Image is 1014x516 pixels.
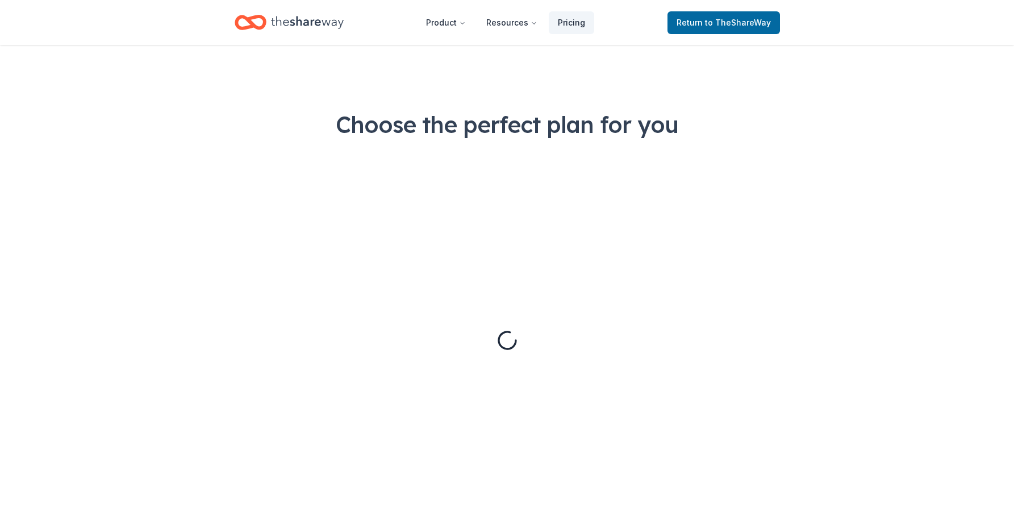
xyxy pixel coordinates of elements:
nav: Main [417,9,594,36]
button: Product [417,11,475,34]
a: Returnto TheShareWay [667,11,780,34]
h1: Choose the perfect plan for you [45,109,969,140]
a: Pricing [549,11,594,34]
button: Resources [477,11,546,34]
span: Return [677,16,771,30]
span: to TheShareWay [705,18,771,27]
a: Home [235,9,344,36]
